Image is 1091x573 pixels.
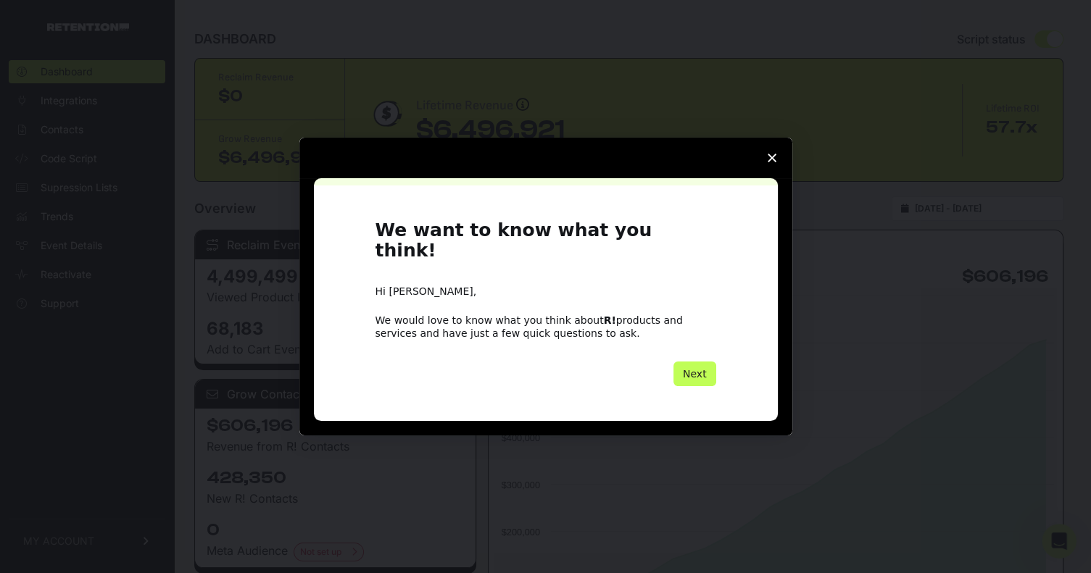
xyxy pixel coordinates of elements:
[673,361,716,386] button: Next
[376,285,716,299] div: Hi [PERSON_NAME],
[604,314,616,326] b: R!
[752,138,792,178] span: Close survey
[376,314,716,340] div: We would love to know what you think about products and services and have just a few quick questi...
[376,220,716,270] h1: We want to know what you think!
